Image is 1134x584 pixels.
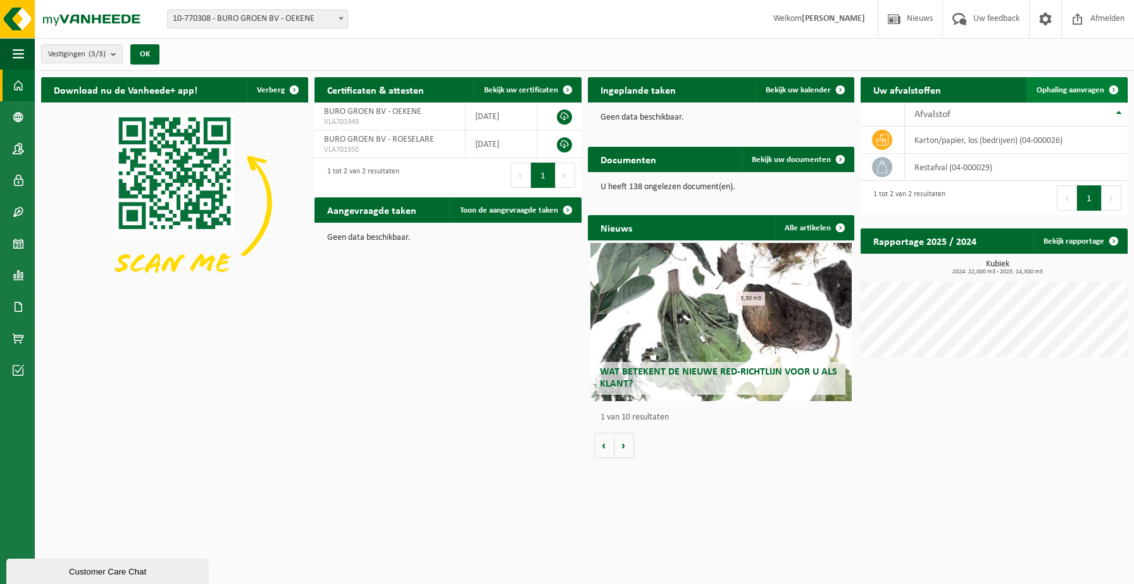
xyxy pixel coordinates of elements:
span: 2024: 22,000 m3 - 2025: 14,300 m3 [867,269,1128,275]
p: Geen data beschikbaar. [327,233,569,242]
div: 1 tot 2 van 2 resultaten [867,184,945,212]
button: Next [556,163,575,188]
a: Alle artikelen [775,215,853,240]
h2: Aangevraagde taken [315,197,429,222]
p: Geen data beschikbaar. [601,113,842,122]
p: U heeft 138 ongelezen document(en). [601,183,842,192]
button: Vorige [594,433,614,458]
td: [DATE] [466,103,537,130]
td: [DATE] [466,130,537,158]
button: Previous [1057,185,1077,211]
a: Ophaling aanvragen [1026,77,1126,103]
h2: Rapportage 2025 / 2024 [861,228,989,253]
span: 10-770308 - BURO GROEN BV - OEKENE [168,10,347,28]
a: Bekijk uw documenten [742,147,853,172]
h2: Uw afvalstoffen [861,77,954,102]
a: Bekijk uw certificaten [474,77,580,103]
button: 1 [531,163,556,188]
span: 10-770308 - BURO GROEN BV - OEKENE [167,9,348,28]
span: Afvalstof [914,109,950,120]
span: Bekijk uw certificaten [484,86,558,94]
td: karton/papier, los (bedrijven) (04-000026) [905,127,1128,154]
img: Download de VHEPlus App [41,103,308,302]
button: Next [1102,185,1121,211]
h2: Certificaten & attesten [315,77,437,102]
a: Bekijk rapportage [1033,228,1126,254]
button: 1 [1077,185,1102,211]
count: (3/3) [89,50,106,58]
a: Wat betekent de nieuwe RED-richtlijn voor u als klant? [590,243,852,401]
span: Wat betekent de nieuwe RED-richtlijn voor u als klant? [600,367,837,389]
span: BURO GROEN BV - ROESELARE [324,135,434,144]
span: Verberg [257,86,285,94]
button: Vestigingen(3/3) [41,44,123,63]
iframe: chat widget [6,556,211,584]
p: 1 van 10 resultaten [601,413,849,422]
button: Previous [511,163,531,188]
button: OK [130,44,159,65]
button: Verberg [247,77,307,103]
h2: Download nu de Vanheede+ app! [41,77,210,102]
a: Toon de aangevraagde taken [450,197,580,223]
td: restafval (04-000029) [905,154,1128,181]
span: VLA701949 [324,117,456,127]
span: BURO GROEN BV - OEKENE [324,107,421,116]
strong: [PERSON_NAME] [802,14,865,23]
h2: Nieuws [588,215,645,240]
span: Toon de aangevraagde taken [460,206,558,214]
a: Bekijk uw kalender [756,77,853,103]
h2: Ingeplande taken [588,77,688,102]
button: Volgende [614,433,634,458]
h2: Documenten [588,147,669,171]
h3: Kubiek [867,260,1128,275]
span: Bekijk uw kalender [766,86,831,94]
span: Bekijk uw documenten [752,156,831,164]
span: Ophaling aanvragen [1037,86,1104,94]
span: Vestigingen [48,45,106,64]
span: VLA701950 [324,145,456,155]
div: 1 tot 2 van 2 resultaten [321,161,399,189]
